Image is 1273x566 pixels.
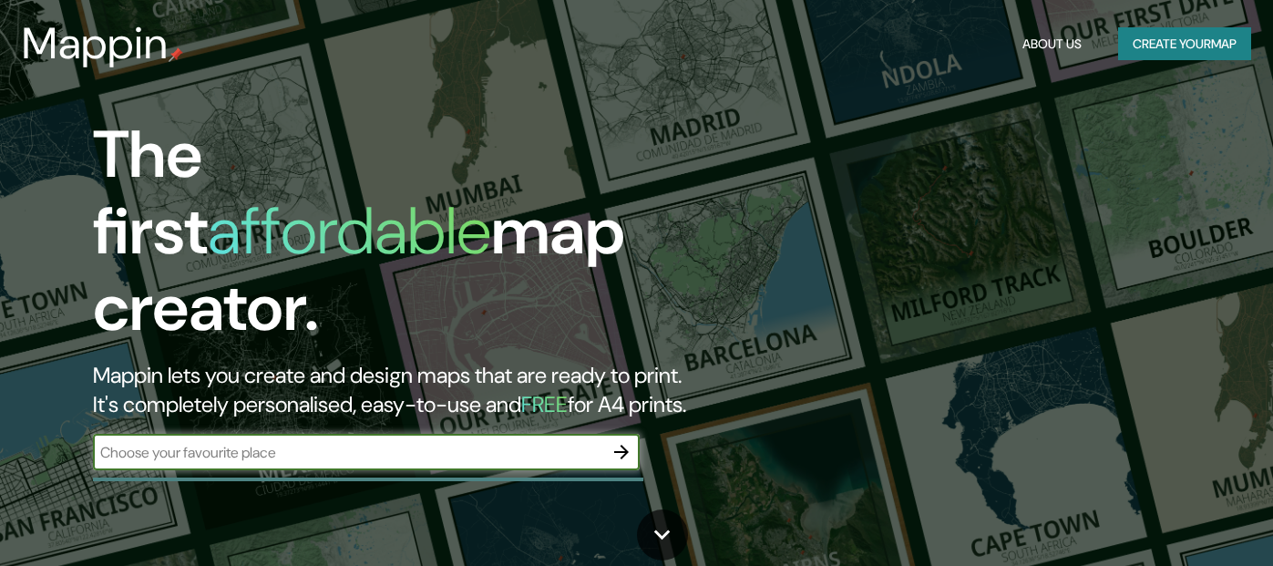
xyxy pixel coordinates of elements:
input: Choose your favourite place [93,442,603,463]
button: About Us [1015,27,1089,61]
button: Create yourmap [1118,27,1251,61]
img: mappin-pin [169,47,183,62]
h5: FREE [521,390,568,418]
h3: Mappin [22,18,169,69]
h1: The first map creator. [93,117,730,361]
h1: affordable [208,189,491,273]
h2: Mappin lets you create and design maps that are ready to print. It's completely personalised, eas... [93,361,730,419]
